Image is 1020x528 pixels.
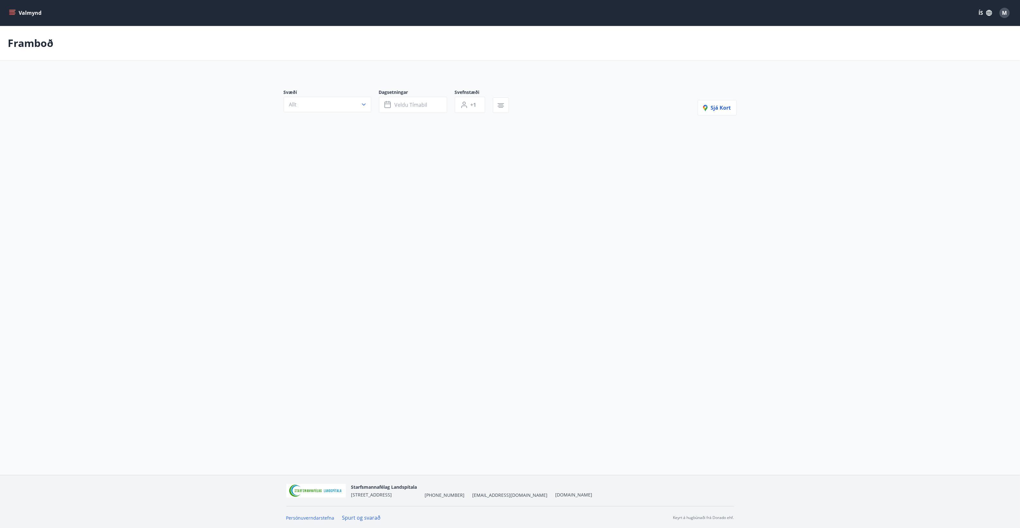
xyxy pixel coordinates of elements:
[286,515,335,521] a: Persónuverndarstefna
[8,36,53,50] p: Framboð
[673,515,734,521] p: Keyrt á hugbúnaði frá Dorado ehf.
[351,492,392,498] span: [STREET_ADDRESS]
[8,7,44,19] button: menu
[975,7,996,19] button: ÍS
[286,484,346,498] img: 55zIgFoyM5pksCsVQ4sUOj1FUrQvjI8pi0QwpkWm.png
[351,484,417,490] span: Starfsmannafélag Landspítala
[342,514,381,521] a: Spurt og svarað
[472,492,547,498] span: [EMAIL_ADDRESS][DOMAIN_NAME]
[455,89,493,97] span: Svefnstæði
[698,100,737,115] button: Sjá kort
[455,97,485,113] button: +1
[284,89,379,97] span: Svæði
[289,101,297,108] span: Allt
[379,89,455,97] span: Dagsetningar
[395,101,427,108] span: Veldu tímabil
[555,492,592,498] a: [DOMAIN_NAME]
[471,101,476,108] span: +1
[997,5,1012,21] button: M
[703,104,731,111] span: Sjá kort
[1002,9,1007,16] span: M
[425,492,464,498] span: [PHONE_NUMBER]
[379,97,447,113] button: Veldu tímabil
[284,97,371,112] button: Allt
